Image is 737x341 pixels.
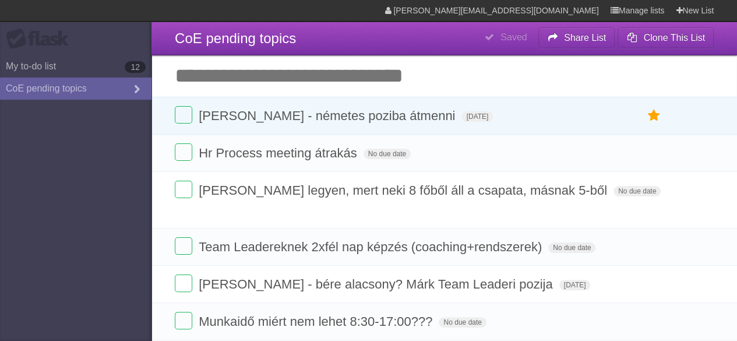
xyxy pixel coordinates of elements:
label: Star task [643,106,665,125]
span: No due date [364,149,411,159]
span: No due date [439,317,486,328]
label: Done [175,181,192,198]
span: [PERSON_NAME] - bére alacsony? Márk Team Leaderi pozija [199,277,555,291]
label: Done [175,237,192,255]
label: Done [175,275,192,292]
span: [PERSON_NAME] - németes poziba átmenni [199,108,458,123]
span: No due date [613,186,661,196]
b: Share List [564,33,606,43]
span: Hr Process meeting átrakás [199,146,359,160]
button: Share List [538,27,615,48]
div: Flask [6,29,76,50]
span: [PERSON_NAME] legyen, mert neki 8 főből áll a csapata, másnak 5-ből [199,183,610,198]
span: Munkaidő miért nem lehet 8:30-17:00??? [199,314,435,329]
b: Saved [500,32,527,42]
span: CoE pending topics [175,30,296,46]
button: Clone This List [618,27,714,48]
b: Clone This List [643,33,705,43]
span: [DATE] [559,280,591,290]
span: [DATE] [461,111,493,122]
label: Done [175,106,192,124]
span: No due date [548,242,595,253]
label: Done [175,143,192,161]
span: Team Leadereknek 2xfél nap képzés (coaching+rendszerek) [199,240,545,254]
b: 12 [125,61,146,73]
label: Done [175,312,192,329]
